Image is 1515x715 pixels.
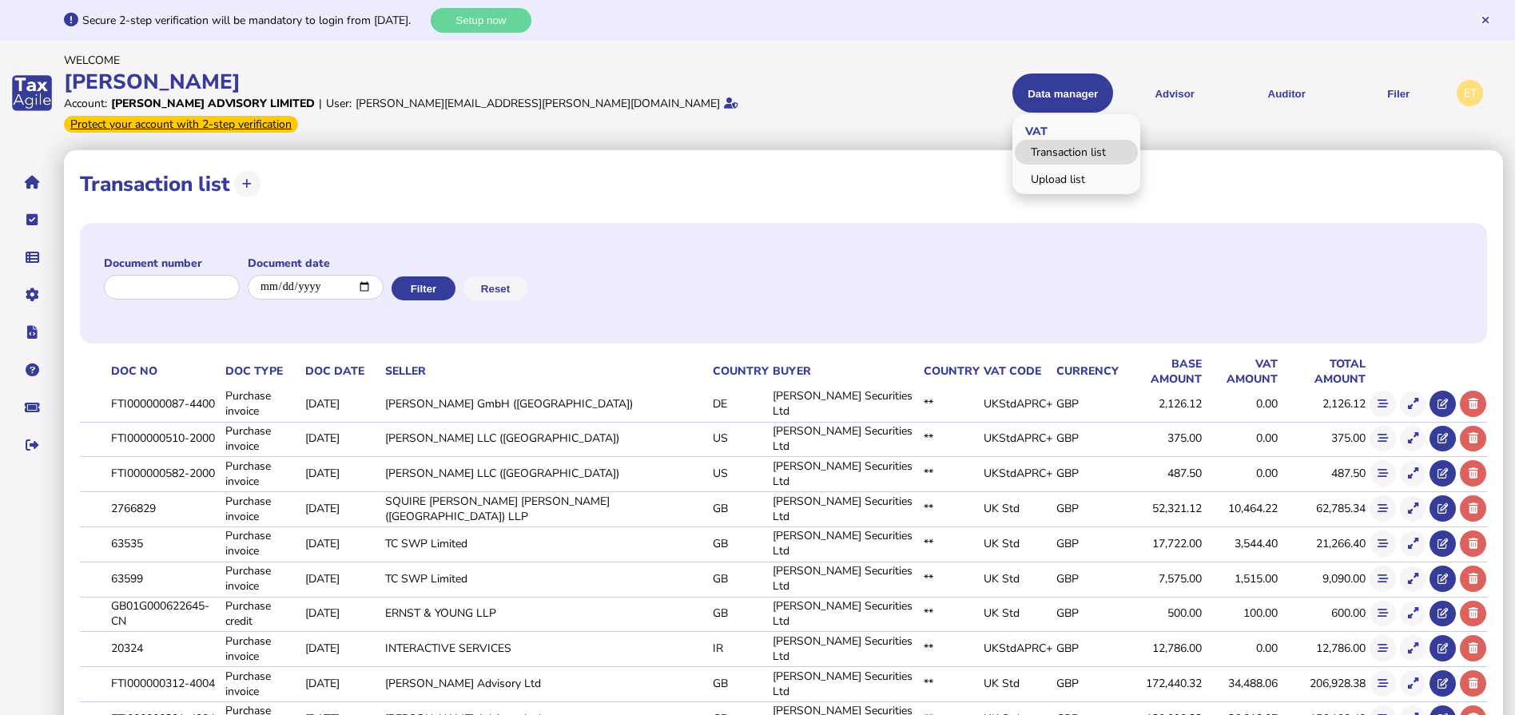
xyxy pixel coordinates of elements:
[1203,457,1278,490] td: 0.00
[382,387,710,420] td: [PERSON_NAME] GmbH ([GEOGRAPHIC_DATA])
[1119,457,1203,490] td: 487.50
[1400,530,1426,557] button: Show transaction detail
[769,457,920,490] td: [PERSON_NAME] Securities Ltd
[222,597,301,630] td: Purchase credit
[15,316,49,349] button: Developer hub links
[980,562,1053,594] td: UK Std
[980,387,1053,420] td: UKStdAPRC+
[1460,670,1486,697] button: Delete transaction
[302,356,382,387] th: Doc Date
[769,492,920,525] td: [PERSON_NAME] Securities Ltd
[921,356,980,387] th: Country
[108,356,222,387] th: Doc No
[302,597,382,630] td: [DATE]
[769,526,920,559] td: [PERSON_NAME] Securities Ltd
[769,562,920,594] td: [PERSON_NAME] Securities Ltd
[382,526,710,559] td: TC SWP Limited
[382,632,710,665] td: INTERACTIVE SERVICES
[1015,140,1138,165] a: Transaction list
[1119,387,1203,420] td: 2,126.12
[1124,73,1225,113] button: Shows a dropdown of VAT Advisor options
[1460,601,1486,627] button: Delete transaction
[1460,530,1486,557] button: Delete transaction
[1370,495,1396,522] button: Show flow
[710,526,769,559] td: GB
[1278,562,1366,594] td: 9,090.00
[108,492,222,525] td: 2766829
[1053,356,1119,387] th: Currency
[1203,632,1278,665] td: 0.00
[15,165,49,199] button: Home
[382,356,710,387] th: Seller
[710,422,769,455] td: US
[1053,562,1119,594] td: GBP
[1203,492,1278,525] td: 10,464.22
[248,256,384,271] label: Document date
[1430,635,1456,661] button: Open in advisor
[64,96,107,111] div: Account:
[1460,391,1486,417] button: Delete transaction
[1460,460,1486,487] button: Delete transaction
[222,387,301,420] td: Purchase invoice
[15,278,49,312] button: Manage settings
[769,356,920,387] th: Buyer
[710,356,769,387] th: Country
[1278,597,1366,630] td: 600.00
[769,667,920,700] td: [PERSON_NAME] Securities Ltd
[382,457,710,490] td: [PERSON_NAME] LLC ([GEOGRAPHIC_DATA])
[64,116,298,133] div: From Oct 1, 2025, 2-step verification will be required to login. Set it up now...
[222,492,301,525] td: Purchase invoice
[1119,526,1203,559] td: 17,722.00
[463,276,527,300] button: Reset
[1370,566,1396,592] button: Show flow
[222,632,301,665] td: Purchase invoice
[769,387,920,420] td: [PERSON_NAME] Securities Ltd
[1400,460,1426,487] button: Show transaction detail
[1119,492,1203,525] td: 52,321.12
[382,422,710,455] td: [PERSON_NAME] LLC ([GEOGRAPHIC_DATA])
[222,356,301,387] th: Doc Type
[710,632,769,665] td: IR
[1430,530,1456,557] button: Open in advisor
[1278,632,1366,665] td: 12,786.00
[1457,80,1483,106] div: Profile settings
[1278,492,1366,525] td: 62,785.34
[64,53,753,68] div: Welcome
[980,597,1053,630] td: UK Std
[1480,14,1491,26] button: Hide message
[1400,495,1426,522] button: Show transaction detail
[1203,387,1278,420] td: 0.00
[761,73,1449,113] menu: navigate products
[1430,566,1456,592] button: Open in advisor
[1370,426,1396,452] button: Show flow
[980,457,1053,490] td: UKStdAPRC+
[1236,73,1337,113] button: Auditor
[302,457,382,490] td: [DATE]
[382,597,710,630] td: ERNST & YOUNG LLP
[1400,635,1426,661] button: Show transaction detail
[302,526,382,559] td: [DATE]
[1053,457,1119,490] td: GBP
[1400,566,1426,592] button: Show transaction detail
[1370,635,1396,661] button: Show flow
[1430,495,1456,522] button: Open in advisor
[222,667,301,700] td: Purchase invoice
[1203,422,1278,455] td: 0.00
[1370,601,1396,627] button: Show flow
[1370,460,1396,487] button: Show flow
[1053,632,1119,665] td: GBP
[1278,526,1366,559] td: 21,266.40
[1119,356,1203,387] th: Base amount
[108,457,222,490] td: FTI000000582-2000
[108,562,222,594] td: 63599
[302,492,382,525] td: [DATE]
[710,387,769,420] td: DE
[1015,167,1138,192] a: Upload list
[710,667,769,700] td: GB
[1012,111,1056,149] span: VAT
[302,422,382,455] td: [DATE]
[1400,391,1426,417] button: Show transaction detail
[26,257,39,258] i: Data manager
[1278,356,1366,387] th: Total amount
[1400,601,1426,627] button: Show transaction detail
